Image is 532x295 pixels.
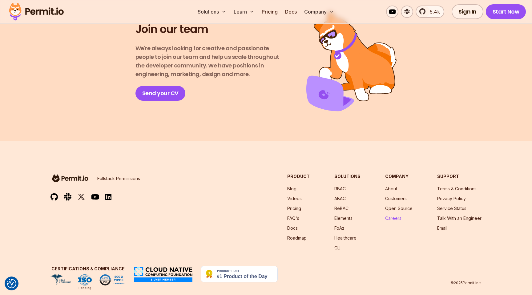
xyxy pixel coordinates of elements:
[78,193,85,201] img: twitter
[135,44,285,79] p: We're always looking for creative and passionate people to join our team and help us scale throug...
[287,225,298,231] a: Docs
[452,4,483,19] a: Sign In
[79,285,91,290] div: Pending
[135,22,208,37] h2: Join our team
[50,274,71,285] img: HIPAA
[287,173,310,180] h3: Product
[385,173,413,180] h3: Company
[50,266,126,272] h3: Certifications & Compliance
[7,279,16,288] button: Consent Preferences
[385,216,401,221] a: Careers
[283,6,299,18] a: Docs
[416,6,444,18] a: 5.4k
[50,193,58,201] img: github
[64,192,71,201] img: slack
[437,173,482,180] h3: Support
[99,274,126,285] img: SOC
[7,279,16,288] img: Revisit consent button
[6,1,66,22] img: Permit logo
[450,281,482,285] p: © 2025 Permit Inc.
[334,196,346,201] a: ABAC
[287,196,302,201] a: Videos
[97,176,140,182] p: Fullstack Permissions
[486,4,526,19] a: Start Now
[437,216,482,221] a: Talk With an Engineer
[385,196,407,201] a: Customers
[91,193,99,200] img: youtube
[105,193,111,200] img: linkedin
[287,235,307,240] a: Roadmap
[306,11,397,111] img: Join us
[201,266,278,282] img: Permit.io - Never build permissions again | Product Hunt
[231,6,257,18] button: Learn
[437,196,466,201] a: Privacy Policy
[334,216,353,221] a: Elements
[259,6,280,18] a: Pricing
[334,235,357,240] a: Healthcare
[287,206,301,211] a: Pricing
[334,186,346,191] a: RBAC
[135,86,185,101] a: Send your CV
[437,225,447,231] a: Email
[437,186,477,191] a: Terms & Conditions
[385,206,413,211] a: Open Source
[287,216,299,221] a: FAQ's
[302,6,337,18] button: Company
[334,173,361,180] h3: Solutions
[426,8,440,15] span: 5.4k
[50,173,90,183] img: logo
[334,225,345,231] a: FoAz
[437,206,466,211] a: Service Status
[334,206,349,211] a: ReBAC
[195,6,229,18] button: Solutions
[385,186,397,191] a: About
[78,274,92,285] img: ISO
[334,245,341,250] a: CLI
[287,186,296,191] a: Blog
